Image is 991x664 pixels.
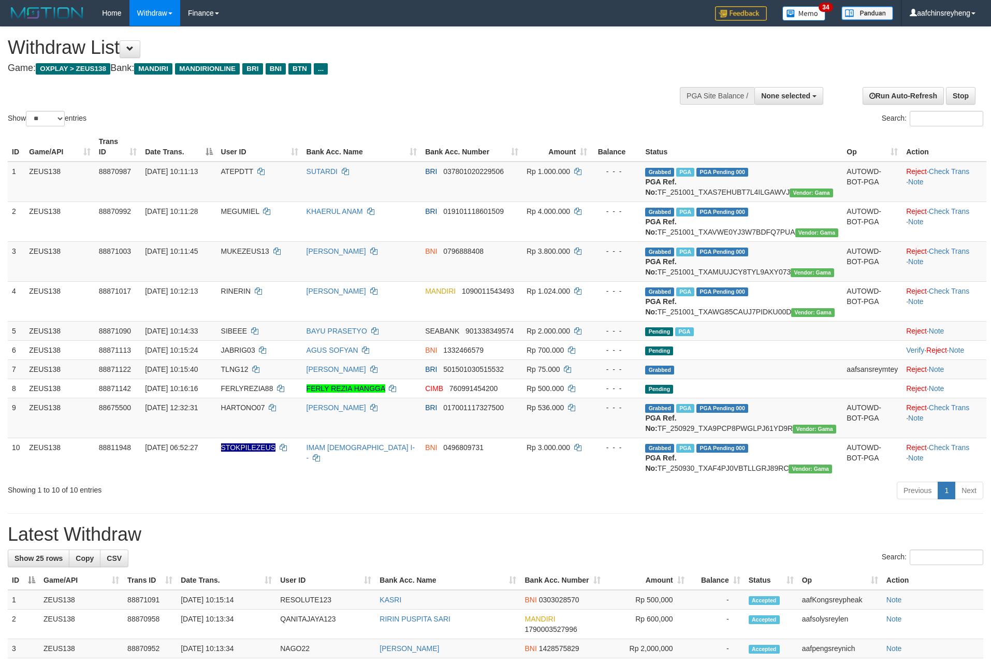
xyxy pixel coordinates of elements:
[645,454,676,472] b: PGA Ref. No:
[842,398,902,438] td: AUTOWD-BOT-PGA
[145,287,198,295] span: [DATE] 10:12:13
[902,132,986,162] th: Action
[307,443,415,462] a: IMAM [DEMOGRAPHIC_DATA] I--
[145,327,198,335] span: [DATE] 10:14:33
[177,571,276,590] th: Date Trans.: activate to sort column ascending
[307,365,366,373] a: [PERSON_NAME]
[882,571,983,590] th: Action
[217,132,302,162] th: User ID: activate to sort column ascending
[842,438,902,478] td: AUTOWD-BOT-PGA
[177,590,276,610] td: [DATE] 10:15:14
[425,287,456,295] span: MANDIRI
[902,340,986,359] td: · ·
[946,87,975,105] a: Stop
[754,87,823,105] button: None selected
[425,167,437,176] span: BRI
[689,590,745,610] td: -
[421,132,522,162] th: Bank Acc. Number: activate to sort column ascending
[8,438,25,478] td: 10
[8,571,39,590] th: ID: activate to sort column descending
[595,246,637,256] div: - - -
[641,201,842,241] td: TF_251001_TXAVWE0YJ3W7BDFQ7PUA
[425,384,443,393] span: CIMB
[443,207,504,215] span: Copy 019101118601509 to clipboard
[39,571,123,590] th: Game/API: activate to sort column ascending
[449,384,498,393] span: Copy 760991454200 to clipboard
[595,166,637,177] div: - - -
[929,365,944,373] a: Note
[145,365,198,373] span: [DATE] 10:15:40
[645,248,674,256] span: Grabbed
[645,366,674,374] span: Grabbed
[798,639,882,658] td: aafpengsreynich
[8,321,25,340] td: 5
[595,383,637,394] div: - - -
[8,162,25,202] td: 1
[123,639,177,658] td: 88870952
[749,615,780,624] span: Accepted
[790,189,833,197] span: Vendor URL: https://trx31.1velocity.biz
[902,321,986,340] td: ·
[906,365,927,373] a: Reject
[522,132,591,162] th: Amount: activate to sort column ascending
[789,465,832,473] span: Vendor URL: https://trx31.1velocity.biz
[605,639,689,658] td: Rp 2,000,000
[908,414,924,422] a: Note
[539,596,579,604] span: Copy 0303028570 to clipboard
[782,6,826,21] img: Button%20Memo.svg
[8,639,39,658] td: 3
[929,287,970,295] a: Check Trans
[798,590,882,610] td: aafKongsreypheak
[929,384,944,393] a: Note
[8,610,39,639] td: 2
[425,403,437,412] span: BRI
[955,482,983,499] a: Next
[908,218,924,226] a: Note
[380,644,439,653] a: [PERSON_NAME]
[641,281,842,321] td: TF_251001_TXAWG85CAUJ7PIDKU00D
[134,63,172,75] span: MANDIRI
[897,482,938,499] a: Previous
[8,241,25,281] td: 3
[929,167,970,176] a: Check Trans
[8,359,25,379] td: 7
[99,287,131,295] span: 88871017
[302,132,421,162] th: Bank Acc. Name: activate to sort column ascending
[527,346,564,354] span: Rp 700.000
[591,132,641,162] th: Balance
[929,403,970,412] a: Check Trans
[906,167,927,176] a: Reject
[910,550,983,565] input: Search:
[8,590,39,610] td: 1
[39,610,123,639] td: ZEUS138
[595,326,637,336] div: - - -
[443,247,484,255] span: Copy 0796888408 to clipboard
[425,346,437,354] span: BNI
[25,201,95,241] td: ZEUS138
[276,571,375,590] th: User ID: activate to sort column ascending
[676,208,694,216] span: Marked by aafsolysreylen
[69,550,100,567] a: Copy
[527,384,564,393] span: Rp 500.000
[645,347,673,355] span: Pending
[902,398,986,438] td: · ·
[605,590,689,610] td: Rp 500,000
[145,207,198,215] span: [DATE] 10:11:28
[793,425,836,434] span: Vendor URL: https://trx31.1velocity.biz
[524,625,577,633] span: Copy 1790003527996 to clipboard
[145,443,198,452] span: [DATE] 06:52:27
[145,346,198,354] span: [DATE] 10:15:24
[123,610,177,639] td: 88870958
[527,365,560,373] span: Rp 75.000
[36,63,110,75] span: OXPLAY > ZEUS138
[288,63,311,75] span: BTN
[25,321,95,340] td: ZEUS138
[882,550,983,565] label: Search:
[276,610,375,639] td: QANITAJAYA123
[177,610,276,639] td: [DATE] 10:13:34
[8,398,25,438] td: 9
[221,207,259,215] span: MEGUMIEL
[221,384,273,393] span: FERLYREZIA88
[645,218,676,236] b: PGA Ref. No:
[375,571,520,590] th: Bank Acc. Name: activate to sort column ascending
